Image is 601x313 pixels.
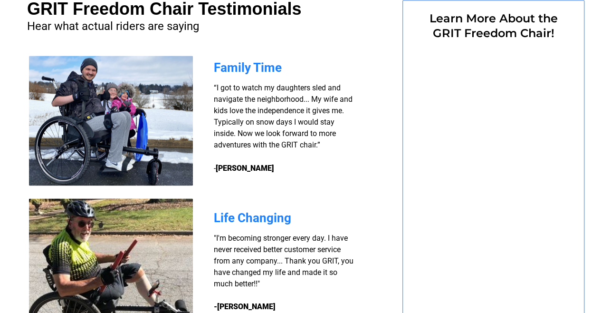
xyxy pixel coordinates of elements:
span: Hear what actual riders are saying [27,20,199,33]
span: "I'm becoming stronger every day. I have never received better customer service from any company.... [214,233,353,288]
strong: [PERSON_NAME] [216,163,274,172]
span: Family Time [214,60,282,75]
strong: -[PERSON_NAME] [214,302,276,311]
iframe: Form 0 [419,46,568,302]
span: Learn More About the GRIT Freedom Chair! [429,11,558,40]
span: “I got to watch my daughters sled and navigate the neighborhood... My wife and kids love the inde... [214,83,353,172]
span: Life Changing [214,210,291,225]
